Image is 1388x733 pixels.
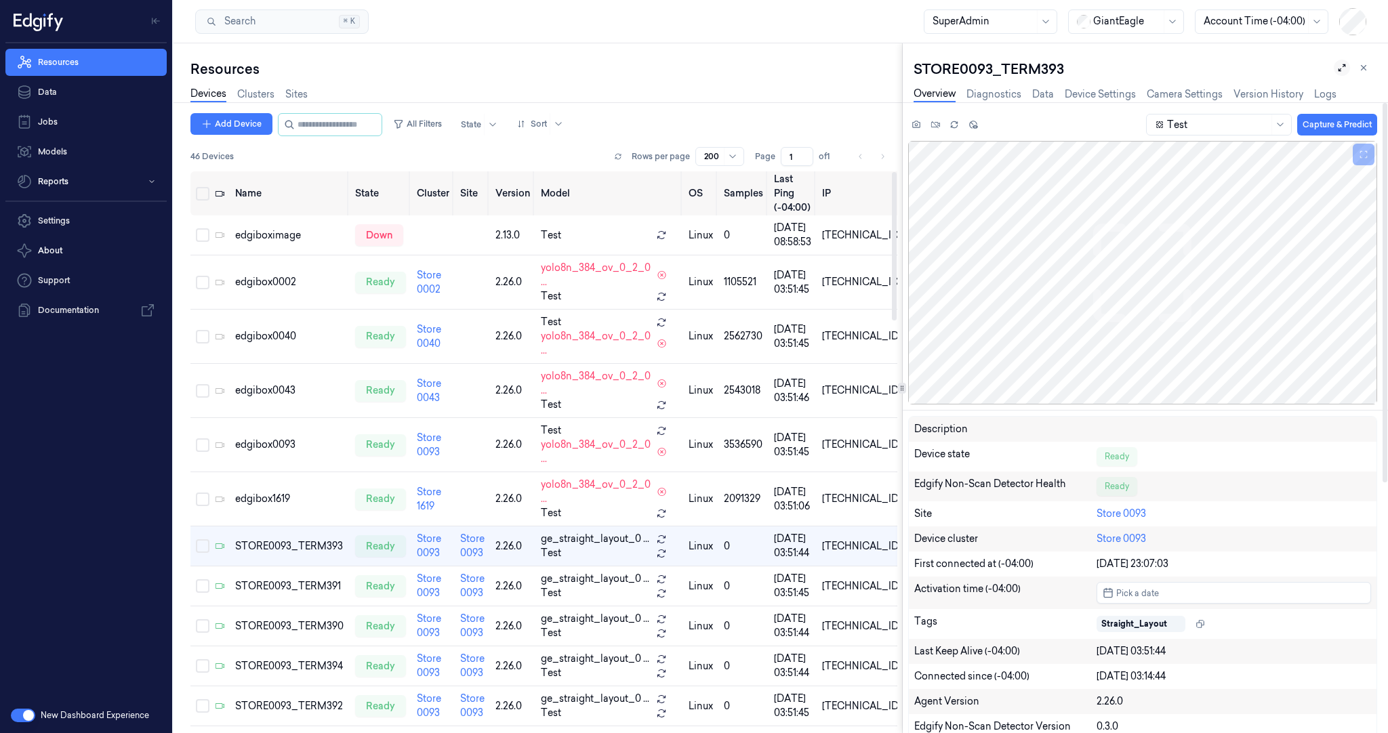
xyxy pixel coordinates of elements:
[914,447,1097,466] div: Device state
[190,87,226,102] a: Devices
[689,275,713,289] p: linux
[724,659,763,673] div: 0
[355,224,403,246] div: down
[689,438,713,452] p: linux
[822,275,901,289] div: [TECHNICAL_ID]
[822,579,901,593] div: [TECHNICAL_ID]
[235,228,344,243] div: edgiboximage
[460,572,485,599] a: Store 0093
[689,579,713,593] p: linux
[495,619,530,633] div: 2.26.0
[724,579,763,593] div: 0
[355,488,406,510] div: ready
[190,60,897,79] div: Resources
[774,692,811,720] div: [DATE] 03:51:45
[724,329,763,343] div: 2562730
[495,539,530,553] div: 2.26.0
[541,652,649,666] span: ge_straight_layout_0 ...
[914,532,1097,546] div: Device cluster
[1097,694,1371,709] div: 2.26.0
[190,113,272,135] button: Add Device
[5,267,167,294] a: Support
[196,228,209,242] button: Select row
[5,79,167,106] a: Data
[460,612,485,639] a: Store 0093
[718,171,769,215] th: Samples
[495,492,530,506] div: 2.26.0
[355,615,406,637] div: ready
[774,572,811,600] div: [DATE] 03:51:45
[774,652,811,680] div: [DATE] 03:51:44
[724,438,763,452] div: 3536590
[355,695,406,717] div: ready
[285,87,308,102] a: Sites
[755,150,775,163] span: Page
[196,493,209,506] button: Select row
[495,438,530,452] div: 2.26.0
[822,619,901,633] div: [TECHNICAL_ID]
[5,297,167,324] a: Documentation
[541,438,651,466] span: yolo8n_384_ov_0_2_0 ...
[689,659,713,673] p: linux
[541,369,651,398] span: yolo8n_384_ov_0_2_0 ...
[5,49,167,76] a: Resources
[541,423,561,438] span: Test
[541,532,649,546] span: ge_straight_layout_0 ...
[541,572,649,586] span: ge_straight_layout_0 ...
[914,644,1097,658] div: Last Keep Alive (-04:00)
[1097,644,1371,658] div: [DATE] 03:51:44
[724,383,763,398] div: 2543018
[541,692,649,706] span: ge_straight_layout_0 ...
[774,377,811,405] div: [DATE] 03:51:46
[235,539,344,553] div: STORE0093_TERM393
[724,539,763,553] div: 0
[689,329,713,343] p: linux
[1097,447,1137,466] div: Ready
[541,289,561,303] span: Test
[495,329,530,343] div: 2.26.0
[822,329,901,343] div: [TECHNICAL_ID]
[1097,557,1371,571] div: [DATE] 23:07:03
[490,171,535,215] th: Version
[196,438,209,452] button: Select row
[851,147,892,166] nav: pagination
[541,612,649,626] span: ge_straight_layout_0 ...
[1101,618,1167,630] div: Straight_Layout
[495,275,530,289] div: 2.26.0
[914,582,1097,604] div: Activation time (-04:00)
[145,10,167,32] button: Toggle Navigation
[237,87,274,102] a: Clusters
[195,9,369,34] button: Search⌘K
[1065,87,1136,102] a: Device Settings
[196,539,209,553] button: Select row
[541,398,561,412] span: Test
[196,384,209,398] button: Select row
[822,492,901,506] div: [TECHNICAL_ID]
[769,171,817,215] th: Last Ping (-04:00)
[388,113,447,135] button: All Filters
[689,539,713,553] p: linux
[196,619,209,633] button: Select row
[774,532,811,560] div: [DATE] 03:51:44
[5,138,167,165] a: Models
[774,322,811,351] div: [DATE] 03:51:45
[1097,507,1146,520] a: Store 0093
[689,699,713,713] p: linux
[724,699,763,713] div: 0
[822,659,901,673] div: [TECHNICAL_ID]
[196,187,209,201] button: Select all
[235,492,344,506] div: edgibox1619
[541,666,561,680] span: Test
[1233,87,1303,102] a: Version History
[1097,477,1137,496] div: Ready
[689,492,713,506] p: linux
[235,383,344,398] div: edgibox0043
[822,699,901,713] div: [TECHNICAL_ID]
[774,485,811,514] div: [DATE] 03:51:06
[914,87,956,102] a: Overview
[417,269,441,295] a: Store 0002
[541,506,561,520] span: Test
[541,315,561,329] span: Test
[632,150,690,163] p: Rows per page
[724,492,763,506] div: 2091329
